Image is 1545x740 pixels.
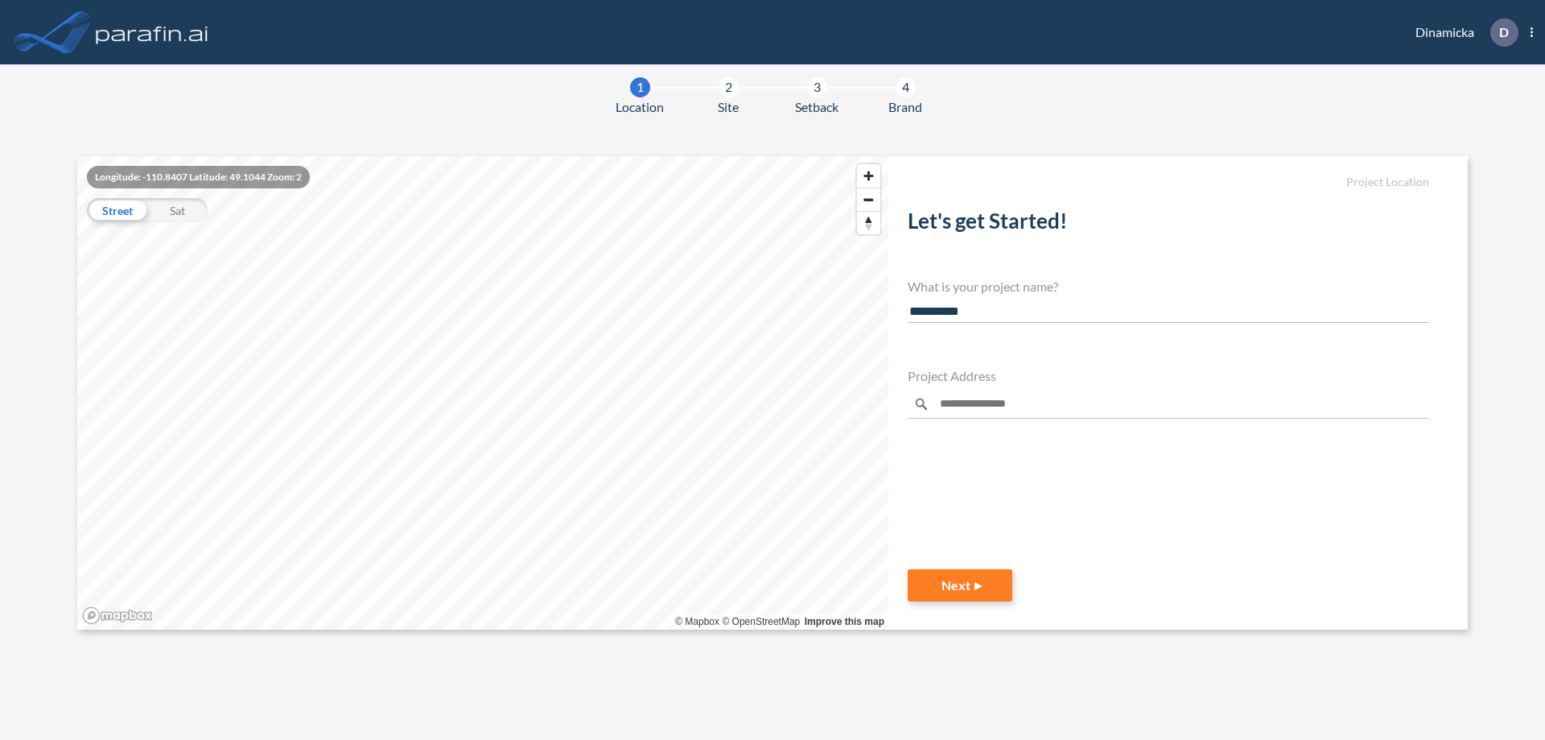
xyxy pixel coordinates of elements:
h4: What is your project name? [908,279,1429,294]
a: Mapbox [675,616,719,627]
img: logo [93,16,212,48]
button: Next [908,569,1012,602]
button: Reset bearing to north [857,211,880,234]
div: 1 [630,77,650,97]
h2: Let's get Started! [908,209,1429,240]
span: Setback [795,97,838,117]
a: OpenStreetMap [722,616,800,627]
h4: Project Address [908,368,1429,383]
div: 4 [896,77,916,97]
h5: Project Location [908,176,1429,189]
span: Site [718,97,739,117]
div: Dinamicka [1391,19,1533,47]
a: Mapbox homepage [82,606,153,625]
span: Zoom out [857,188,880,211]
button: Zoom out [857,188,880,211]
canvas: Map [77,156,888,630]
span: Brand [888,97,922,117]
p: D [1499,25,1509,39]
div: Sat [147,198,208,222]
span: Location [616,97,664,117]
span: Reset bearing to north [857,212,880,234]
div: Street [87,198,147,222]
div: Longitude: -110.8407 Latitude: 49.1044 Zoom: 2 [87,166,310,188]
a: Improve this map [805,616,884,627]
button: Zoom in [857,164,880,188]
input: Enter a location [908,390,1429,419]
div: 2 [719,77,739,97]
div: 3 [807,77,827,97]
